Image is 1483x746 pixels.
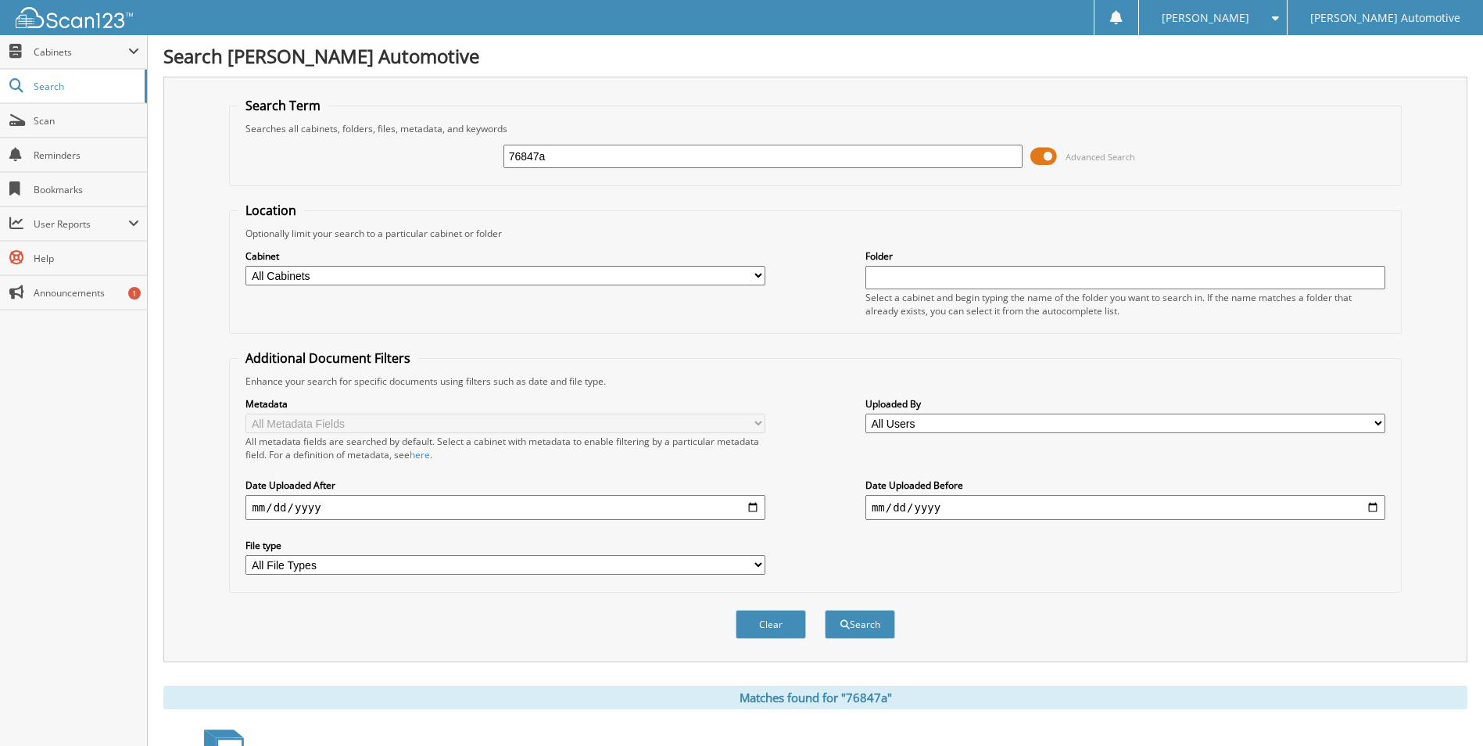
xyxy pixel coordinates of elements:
label: Date Uploaded After [245,479,765,492]
span: [PERSON_NAME] Automotive [1310,13,1460,23]
span: Bookmarks [34,183,139,196]
div: Enhance your search for specific documents using filters such as date and file type. [238,375,1392,388]
label: Date Uploaded Before [865,479,1385,492]
label: Folder [865,249,1385,263]
legend: Search Term [238,97,328,114]
span: Reminders [34,149,139,162]
span: Search [34,80,137,93]
span: Announcements [34,286,139,299]
div: Optionally limit your search to a particular cabinet or folder [238,227,1392,240]
label: Uploaded By [865,397,1385,411]
span: User Reports [34,217,128,231]
a: here [410,448,430,461]
legend: Additional Document Filters [238,350,418,367]
div: All metadata fields are searched by default. Select a cabinet with metadata to enable filtering b... [245,435,765,461]
span: Advanced Search [1066,151,1135,163]
legend: Location [238,202,304,219]
label: Cabinet [245,249,765,263]
input: start [245,495,765,520]
input: end [865,495,1385,520]
img: scan123-logo-white.svg [16,7,133,28]
h1: Search [PERSON_NAME] Automotive [163,43,1467,69]
span: Scan [34,114,139,127]
div: Select a cabinet and begin typing the name of the folder you want to search in. If the name match... [865,291,1385,317]
div: 1 [128,287,141,299]
span: [PERSON_NAME] [1162,13,1249,23]
div: Searches all cabinets, folders, files, metadata, and keywords [238,122,1392,135]
span: Help [34,252,139,265]
button: Clear [736,610,806,639]
label: Metadata [245,397,765,411]
span: Cabinets [34,45,128,59]
button: Search [825,610,895,639]
label: File type [245,539,765,552]
div: Matches found for "76847a" [163,686,1467,709]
